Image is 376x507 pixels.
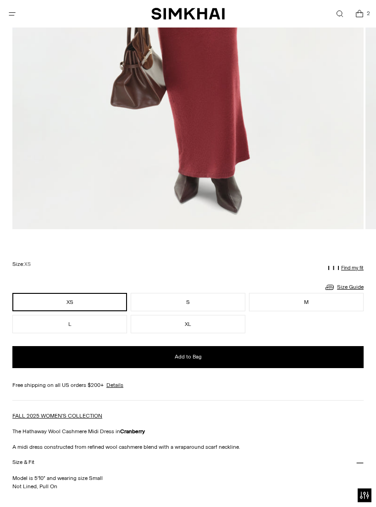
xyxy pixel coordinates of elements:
span: Add to Bag [175,353,202,361]
label: Size: [12,260,31,269]
button: M [249,293,364,312]
iframe: Sign Up via Text for Offers [7,472,92,500]
button: Size & Fit [12,452,364,475]
strong: Cranberry [120,429,145,435]
button: XS [12,293,127,312]
a: Open search modal [330,5,349,23]
button: XL [131,315,245,334]
button: S [131,293,245,312]
button: Open menu modal [3,5,22,23]
p: A midi dress constructed from refined wool cashmere blend with a wraparound scarf neckline. [12,443,364,452]
a: Size Guide [324,282,364,293]
p: Model is 5'10" and wearing size Small Not Lined, Pull On [12,474,355,499]
p: The Hathaway Wool Cashmere Midi Dress in [12,428,364,436]
a: Open cart modal [350,5,369,23]
a: SIMKHAI [151,7,225,21]
h3: Size & Fit [12,460,34,466]
div: Free shipping on all US orders $200+ [12,381,364,390]
span: XS [24,262,31,268]
button: L [12,315,127,334]
button: Add to Bag [12,347,364,369]
span: 2 [364,9,372,17]
a: Details [106,381,123,390]
a: FALL 2025 WOMEN'S COLLECTION [12,413,102,419]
